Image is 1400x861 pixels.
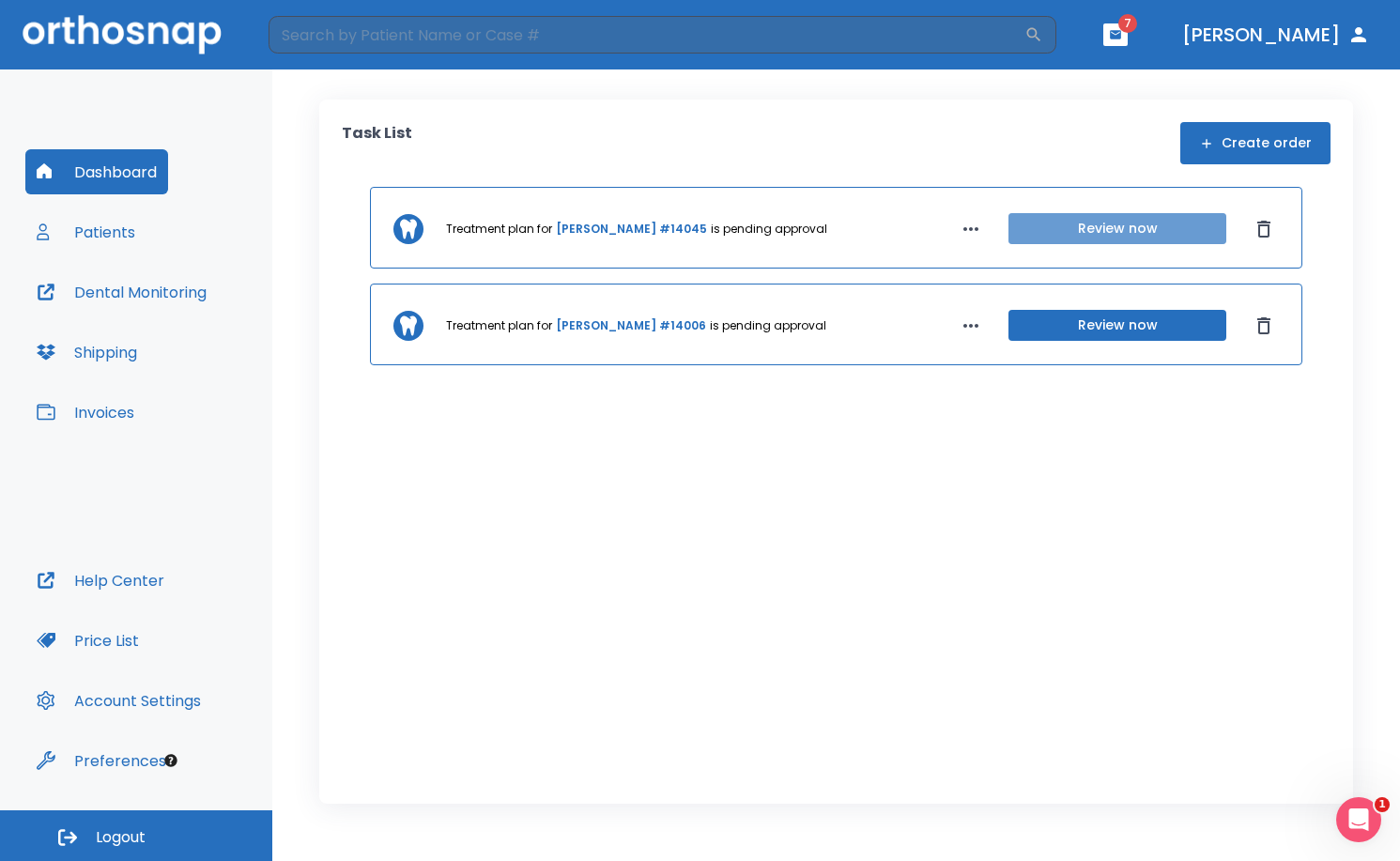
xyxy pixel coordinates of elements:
[1008,310,1226,341] button: Review now
[96,827,146,848] span: Logout
[269,16,1024,54] input: Search by Patient Name or Case #
[25,390,146,435] button: Invoices
[162,752,179,769] div: Tooltip anchor
[25,558,176,603] button: Help Center
[1008,213,1226,244] button: Review now
[23,15,222,54] img: Orthosnap
[25,149,168,194] button: Dashboard
[25,738,177,783] button: Preferences
[1249,311,1279,341] button: Dismiss
[342,122,412,164] p: Task List
[556,317,706,334] a: [PERSON_NAME] #14006
[1249,214,1279,244] button: Dismiss
[446,221,552,238] p: Treatment plan for
[25,618,150,663] button: Price List
[711,221,827,238] p: is pending approval
[25,209,146,254] button: Patients
[25,330,148,375] button: Shipping
[1375,797,1390,812] span: 1
[25,269,218,315] button: Dental Monitoring
[710,317,826,334] p: is pending approval
[1336,797,1381,842] iframe: Intercom live chat
[1118,14,1137,33] span: 7
[446,317,552,334] p: Treatment plan for
[25,678,212,723] button: Account Settings
[556,221,707,238] a: [PERSON_NAME] #14045
[1175,18,1377,52] button: [PERSON_NAME]
[1180,122,1331,164] button: Create order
